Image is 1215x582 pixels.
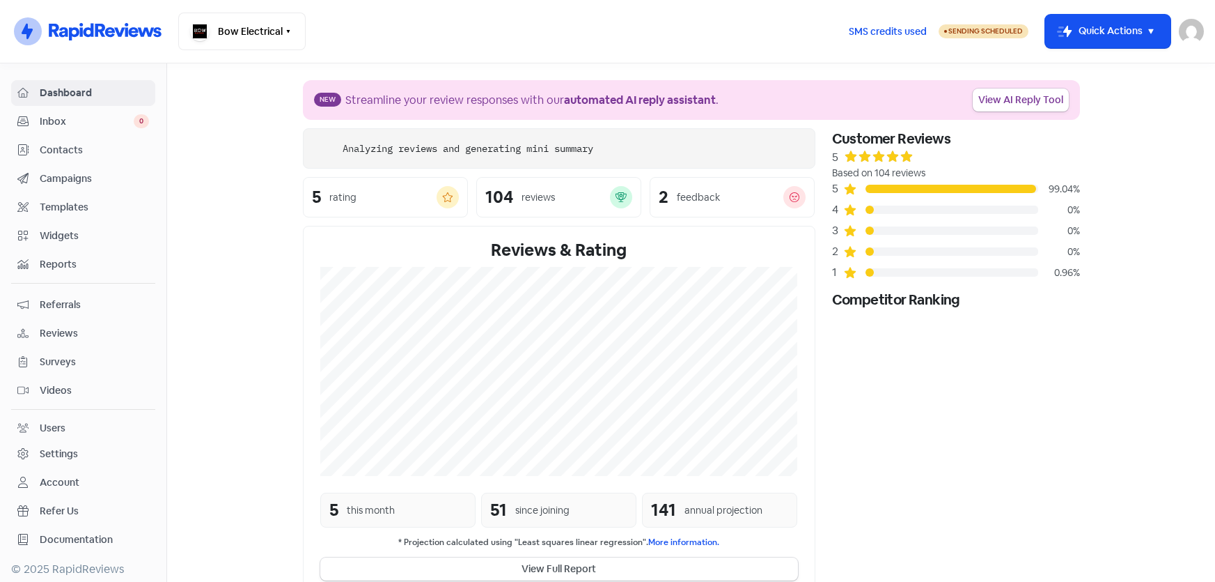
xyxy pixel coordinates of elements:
div: Settings [40,447,78,461]
a: Referrals [11,292,155,318]
a: Sending Scheduled [939,23,1028,40]
span: Sending Scheduled [948,26,1023,36]
div: this month [347,503,395,518]
a: Users [11,415,155,441]
span: SMS credits used [849,24,927,39]
a: Dashboard [11,80,155,106]
button: Bow Electrical [178,13,306,50]
span: New [314,93,341,107]
a: Refer Us [11,498,155,524]
div: feedback [677,190,720,205]
a: Inbox 0 [11,109,155,135]
a: SMS credits used [837,23,939,38]
div: 2 [832,243,843,260]
div: 0% [1038,245,1080,259]
button: View Full Report [320,558,798,581]
span: Contacts [40,143,149,158]
span: Templates [40,200,149,215]
div: 141 [651,498,676,523]
div: 5 [312,189,321,206]
a: 2feedback [650,177,815,217]
a: View AI Reply Tool [973,89,1069,112]
div: 0% [1038,224,1080,238]
a: Reviews [11,321,155,346]
span: Widgets [40,229,149,243]
a: Surveys [11,349,155,375]
div: 51 [490,498,507,523]
span: Reviews [40,326,149,341]
span: Inbox [40,114,134,129]
span: Surveys [40,355,149,369]
small: * Projection calculated using "Least squares linear regression". [320,536,798,549]
a: Videos [11,378,155,404]
div: since joining [515,503,570,518]
div: © 2025 RapidReviews [11,561,155,578]
div: 2 [659,189,668,206]
a: Documentation [11,527,155,553]
div: Reviews & Rating [320,238,798,263]
span: Refer Us [40,504,149,519]
a: 104reviews [476,177,641,217]
a: 5rating [303,177,468,217]
div: 4 [832,201,843,218]
a: Account [11,470,155,496]
span: Referrals [40,298,149,312]
div: 5 [832,149,838,166]
span: Documentation [40,533,149,547]
div: reviews [522,190,555,205]
div: 1 [832,264,843,281]
a: Settings [11,441,155,467]
div: Account [40,475,79,490]
a: Templates [11,194,155,220]
div: Customer Reviews [832,128,1080,149]
a: Campaigns [11,166,155,192]
img: User [1179,19,1204,44]
div: Competitor Ranking [832,289,1080,310]
span: 0 [134,114,149,128]
div: Analyzing reviews and generating mini summary [343,141,593,156]
div: annual projection [684,503,762,518]
div: Users [40,421,65,436]
a: More information. [648,537,719,548]
span: Dashboard [40,86,149,100]
div: 5 [329,498,338,523]
div: 0% [1038,203,1080,217]
div: 104 [485,189,513,206]
span: Videos [40,383,149,398]
div: Streamline your review responses with our . [345,92,719,109]
div: 3 [832,222,843,239]
span: Reports [40,257,149,272]
b: automated AI reply assistant [564,93,716,107]
a: Contacts [11,137,155,163]
div: Based on 104 reviews [832,166,1080,181]
a: Widgets [11,223,155,249]
div: 0.96% [1038,266,1080,280]
a: Reports [11,252,155,277]
div: rating [329,190,356,205]
span: Campaigns [40,171,149,186]
div: 5 [832,181,843,197]
div: 99.04% [1038,182,1080,197]
button: Quick Actions [1045,15,1170,48]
